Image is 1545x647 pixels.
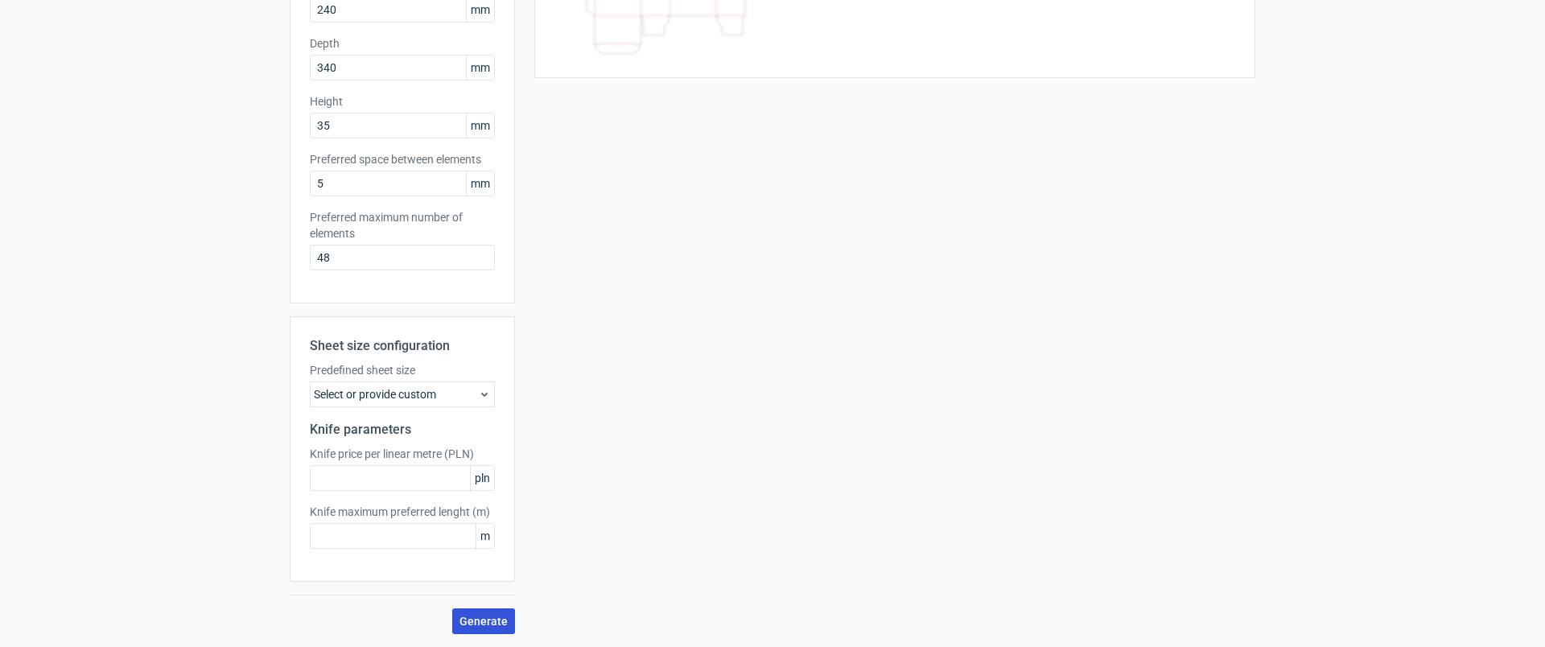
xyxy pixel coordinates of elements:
h2: Knife parameters [310,420,495,439]
label: Knife price per linear metre (PLN) [310,446,495,462]
h2: Sheet size configuration [310,336,495,356]
span: m [476,524,494,548]
div: Select or provide custom [310,381,495,407]
label: Predefined sheet size [310,362,495,378]
span: mm [466,113,494,138]
label: Knife maximum preferred lenght (m) [310,504,495,520]
label: Preferred space between elements [310,151,495,167]
label: Preferred maximum number of elements [310,209,495,241]
label: Depth [310,35,495,52]
button: Generate [452,608,515,634]
span: mm [466,171,494,196]
span: pln [470,466,494,490]
span: Generate [459,616,508,627]
label: Height [310,93,495,109]
span: mm [466,56,494,80]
